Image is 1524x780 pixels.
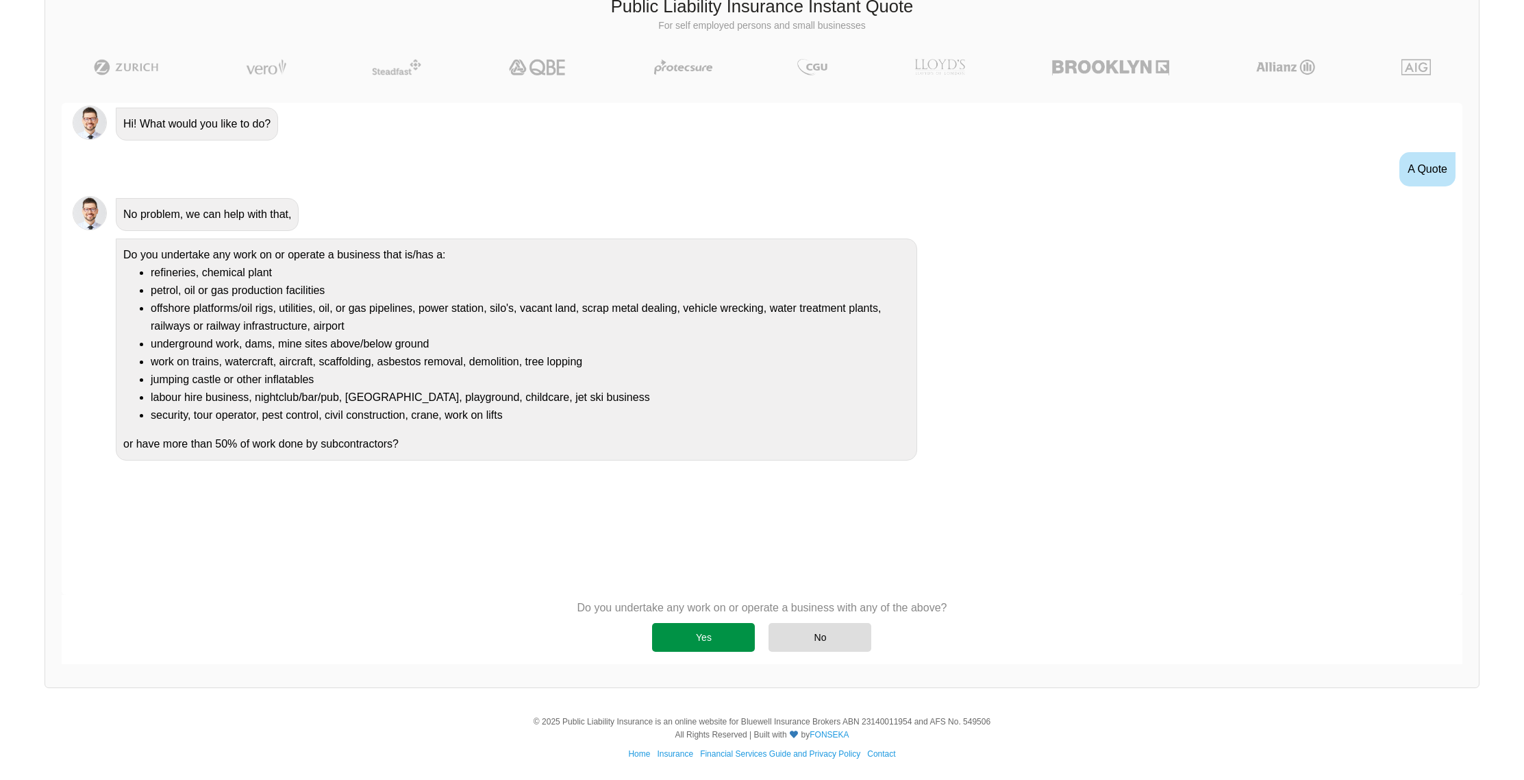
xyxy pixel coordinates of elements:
[867,749,895,759] a: Contact
[649,59,718,75] img: Protecsure | Public Liability Insurance
[907,59,973,75] img: LLOYD's | Public Liability Insurance
[577,600,947,616] p: Do you undertake any work on or operate a business with any of the above?
[1396,59,1436,75] img: AIG | Public Liability Insurance
[657,749,693,759] a: Insurance
[769,623,871,652] div: No
[55,19,1469,33] p: For self employed persons and small businesses
[151,353,910,371] li: work on trains, watercraft, aircraft, scaffolding, asbestos removal, demolition, tree lopping
[628,749,650,759] a: Home
[151,300,910,335] li: offshore platforms/oil rigs, utilities, oil, or gas pipelines, power station, silo's, vacant land...
[151,335,910,353] li: underground work, dams, mine sites above/below ground
[1399,152,1456,186] div: A Quote
[116,198,299,231] div: No problem, we can help with that,
[652,623,755,652] div: Yes
[88,59,165,75] img: Zurich | Public Liability Insurance
[73,106,107,140] img: Chatbot | PLI
[151,371,910,389] li: jumping castle or other inflatables
[1047,59,1175,75] img: Brooklyn | Public Liability Insurance
[116,108,278,141] div: Hi! What would you like to do?
[1249,59,1322,75] img: Allianz | Public Liability Insurance
[240,59,292,75] img: Vero | Public Liability Insurance
[700,749,860,759] a: Financial Services Guide and Privacy Policy
[151,264,910,282] li: refineries, chemical plant
[73,196,107,230] img: Chatbot | PLI
[501,59,575,75] img: QBE | Public Liability Insurance
[151,389,910,406] li: labour hire business, nightclub/bar/pub, [GEOGRAPHIC_DATA], playground, childcare, jet ski business
[151,406,910,424] li: security, tour operator, pest control, civil construction, crane, work on lifts
[151,282,910,300] li: petrol, oil or gas production facilities
[116,239,917,461] div: Do you undertake any work on or operate a business that is/has a: or have more than 50% of work d...
[810,730,849,740] a: FONSEKA
[792,59,833,75] img: CGU | Public Liability Insurance
[366,59,427,75] img: Steadfast | Public Liability Insurance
